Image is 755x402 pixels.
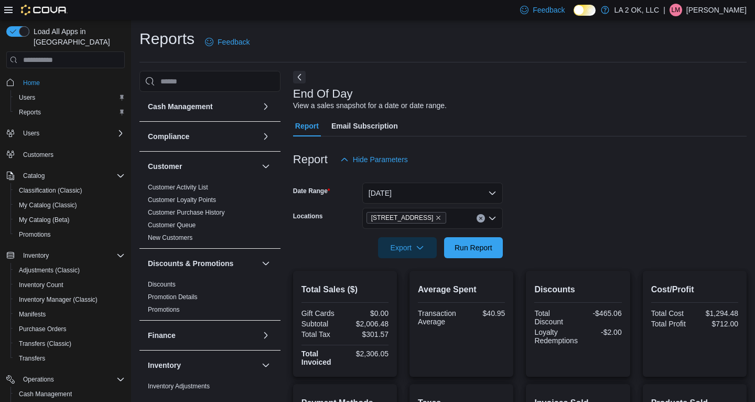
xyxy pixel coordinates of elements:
[19,216,70,224] span: My Catalog (Beta)
[15,323,125,335] span: Purchase Orders
[15,337,125,350] span: Transfers (Classic)
[10,292,129,307] button: Inventory Manager (Classic)
[19,170,125,182] span: Catalog
[19,76,125,89] span: Home
[19,354,45,363] span: Transfers
[10,387,129,401] button: Cash Management
[19,310,46,319] span: Manifests
[148,131,257,142] button: Compliance
[293,212,323,220] label: Locations
[19,249,53,262] button: Inventory
[378,237,437,258] button: Export
[534,283,621,296] h2: Discounts
[295,115,319,136] span: Report
[15,91,125,104] span: Users
[534,328,578,345] div: Loyalty Redemptions
[15,184,87,197] a: Classification (Classic)
[15,308,50,321] a: Manifests
[148,360,257,371] button: Inventory
[347,320,389,328] div: $2,006.48
[2,126,129,141] button: Users
[148,196,216,204] span: Customer Loyalty Points
[148,281,176,288] a: Discounts
[19,281,63,289] span: Inventory Count
[148,382,210,390] span: Inventory Adjustments
[15,106,45,119] a: Reports
[15,264,125,277] span: Adjustments (Classic)
[534,309,576,326] div: Total Discount
[2,248,129,263] button: Inventory
[15,352,125,365] span: Transfers
[15,228,55,241] a: Promotions
[19,390,72,398] span: Cash Management
[15,264,84,277] a: Adjustments (Classic)
[663,4,665,16] p: |
[418,283,505,296] h2: Average Spent
[23,79,40,87] span: Home
[463,309,505,318] div: $40.95
[301,283,389,296] h2: Total Sales ($)
[15,228,125,241] span: Promotions
[293,88,353,100] h3: End Of Day
[201,31,254,52] a: Feedback
[10,322,129,336] button: Purchase Orders
[651,320,693,328] div: Total Profit
[293,187,330,195] label: Date Range
[15,214,125,226] span: My Catalog (Beta)
[10,278,129,292] button: Inventory Count
[293,71,306,83] button: Next
[148,101,213,112] h3: Cash Management
[301,309,343,318] div: Gift Cards
[19,93,35,102] span: Users
[260,257,272,270] button: Discounts & Promotions
[148,234,192,241] a: New Customers
[260,130,272,143] button: Compliance
[10,105,129,120] button: Reports
[148,330,257,341] button: Finance
[148,208,225,217] span: Customer Purchase History
[260,329,272,342] button: Finance
[218,37,250,47] span: Feedback
[444,237,503,258] button: Run Report
[139,181,281,248] div: Customer
[148,305,180,314] span: Promotions
[19,77,44,89] a: Home
[670,4,682,16] div: Luis Machado
[301,320,343,328] div: Subtotal
[10,263,129,278] button: Adjustments (Classic)
[651,309,693,318] div: Total Cost
[293,100,447,111] div: View a sales snapshot for a date or date range.
[10,183,129,198] button: Classification (Classic)
[148,293,198,301] a: Promotion Details
[384,237,430,258] span: Export
[353,154,408,165] span: Hide Parameters
[293,153,328,166] h3: Report
[15,184,125,197] span: Classification (Classic)
[148,183,208,192] span: Customer Activity List
[19,186,82,195] span: Classification (Classic)
[19,201,77,209] span: My Catalog (Classic)
[23,375,54,384] span: Operations
[15,293,125,306] span: Inventory Manager (Classic)
[15,214,74,226] a: My Catalog (Beta)
[15,293,102,306] a: Inventory Manager (Classic)
[148,258,233,269] h3: Discounts & Promotions
[148,161,257,172] button: Customer
[148,360,181,371] h3: Inventory
[2,75,129,90] button: Home
[19,266,80,274] span: Adjustments (Classic)
[148,221,196,229] a: Customer Queue
[148,101,257,112] button: Cash Management
[347,309,389,318] div: $0.00
[347,330,389,338] div: $301.57
[23,251,49,260] span: Inventory
[23,151,53,159] span: Customers
[15,352,49,365] a: Transfers
[362,183,503,204] button: [DATE]
[347,350,389,358] div: $2,306.05
[19,148,125,161] span: Customers
[19,127,125,140] span: Users
[148,330,176,341] h3: Finance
